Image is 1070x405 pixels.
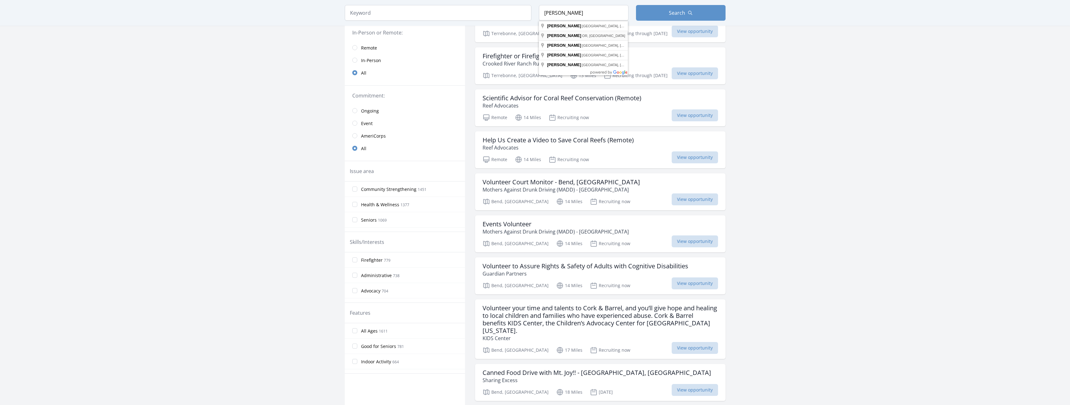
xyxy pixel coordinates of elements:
[345,66,465,79] a: All
[475,173,726,210] a: Volunteer Court Monitor - Bend, [GEOGRAPHIC_DATA] Mothers Against Drunk Driving (MADD) - [GEOGRAP...
[475,215,726,252] a: Events Volunteer Mothers Against Drunk Driving (MADD) - [GEOGRAPHIC_DATA] Bend, [GEOGRAPHIC_DATA]...
[582,53,656,57] span: [GEOGRAPHIC_DATA], [GEOGRAPHIC_DATA]
[483,144,634,151] p: Reef Advocates
[590,346,630,354] p: Recruiting now
[392,359,399,365] span: 664
[590,198,630,205] p: Recruiting now
[345,117,465,129] a: Event
[590,240,630,247] p: Recruiting now
[361,145,366,152] span: All
[401,202,409,208] span: 1377
[350,238,384,246] legend: Skills/Interests
[393,273,400,278] span: 738
[556,346,582,354] p: 17 Miles
[352,217,357,222] input: Seniors 1069
[361,343,396,350] span: Good for Seniors
[483,228,629,235] p: Mothers Against Drunk Driving (MADD) - [GEOGRAPHIC_DATA]
[547,43,581,48] span: [PERSON_NAME]
[547,24,581,28] span: [PERSON_NAME]
[483,72,562,79] p: Terrebonne, [GEOGRAPHIC_DATA]
[345,41,465,54] a: Remote
[672,342,718,354] span: View opportunity
[672,109,718,121] span: View opportunity
[604,30,668,37] p: Recruiting through [DATE]
[483,334,718,342] p: KIDS Center
[361,359,391,365] span: Indoor Activity
[483,102,641,109] p: Reef Advocates
[361,202,399,208] span: Health & Wellness
[475,257,726,294] a: Volunteer to Assure Rights & Safety of Adults with Cognitive Disabilities Guardian Partners Bend,...
[483,178,640,186] h3: Volunteer Court Monitor - Bend, [GEOGRAPHIC_DATA]
[361,257,383,263] span: Firefighter
[345,142,465,155] a: All
[345,129,465,142] a: AmeriCorps
[379,329,388,334] span: 1611
[361,133,386,139] span: AmeriCorps
[361,108,379,114] span: Ongoing
[475,89,726,126] a: Scientific Advisor for Coral Reef Conservation (Remote) Reef Advocates Remote 14 Miles Recruiting...
[547,62,581,67] span: [PERSON_NAME]
[483,186,640,193] p: Mothers Against Drunk Driving (MADD) - [GEOGRAPHIC_DATA]
[672,151,718,163] span: View opportunity
[350,167,374,175] legend: Issue area
[604,72,668,79] p: Recruiting through [DATE]
[672,67,718,79] span: View opportunity
[361,217,377,223] span: Seniors
[384,258,390,263] span: 779
[361,70,366,76] span: All
[483,282,549,289] p: Bend, [GEOGRAPHIC_DATA]
[549,114,589,121] p: Recruiting now
[582,63,656,67] span: [GEOGRAPHIC_DATA], [GEOGRAPHIC_DATA]
[672,25,718,37] span: View opportunity
[590,388,613,396] p: [DATE]
[672,235,718,247] span: View opportunity
[590,282,630,289] p: Recruiting now
[350,309,370,317] legend: Features
[582,34,625,38] span: OR, [GEOGRAPHIC_DATA]
[570,72,596,79] p: 13 Miles
[556,282,582,289] p: 14 Miles
[418,187,426,192] span: 1451
[515,156,541,163] p: 14 Miles
[352,187,357,192] input: Community Strengthening 1451
[361,57,381,64] span: In-Person
[556,240,582,247] p: 14 Miles
[361,272,392,279] span: Administrative
[361,186,416,192] span: Community Strengthening
[361,45,377,51] span: Remote
[556,198,582,205] p: 14 Miles
[672,384,718,396] span: View opportunity
[539,5,628,21] input: Location
[352,29,457,36] legend: In-Person or Remote:
[483,369,711,376] h3: Canned Food Drive with Mt. Joy!! - [GEOGRAPHIC_DATA], [GEOGRAPHIC_DATA]
[483,30,562,37] p: Terrebonne, [GEOGRAPHIC_DATA]
[483,52,600,60] h3: Firefighter or Firefighter/EMT
[483,388,549,396] p: Bend, [GEOGRAPHIC_DATA]
[483,270,688,277] p: Guardian Partners
[483,240,549,247] p: Bend, [GEOGRAPHIC_DATA]
[352,202,357,207] input: Health & Wellness 1377
[556,388,582,396] p: 18 Miles
[483,136,634,144] h3: Help Us Create a Video to Save Coral Reefs (Remote)
[483,346,549,354] p: Bend, [GEOGRAPHIC_DATA]
[475,364,726,401] a: Canned Food Drive with Mt. Joy!! - [GEOGRAPHIC_DATA], [GEOGRAPHIC_DATA] Sharing Excess Bend, [GEO...
[483,198,549,205] p: Bend, [GEOGRAPHIC_DATA]
[547,33,581,38] span: [PERSON_NAME]
[352,273,357,278] input: Administrative 738
[636,5,726,21] button: Search
[345,54,465,66] a: In-Person
[515,114,541,121] p: 14 Miles
[549,156,589,163] p: Recruiting now
[352,288,357,293] input: Advocacy 704
[483,94,641,102] h3: Scientific Advisor for Coral Reef Conservation (Remote)
[582,24,656,28] span: [GEOGRAPHIC_DATA], [GEOGRAPHIC_DATA]
[345,5,531,21] input: Keyword
[352,359,357,364] input: Indoor Activity 664
[352,257,357,262] input: Firefighter 779
[483,262,688,270] h3: Volunteer to Assure Rights & Safety of Adults with Cognitive Disabilities
[397,344,404,349] span: 781
[352,92,457,99] legend: Commitment:
[547,53,581,57] span: [PERSON_NAME]
[382,288,388,294] span: 704
[352,328,357,333] input: All Ages 1611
